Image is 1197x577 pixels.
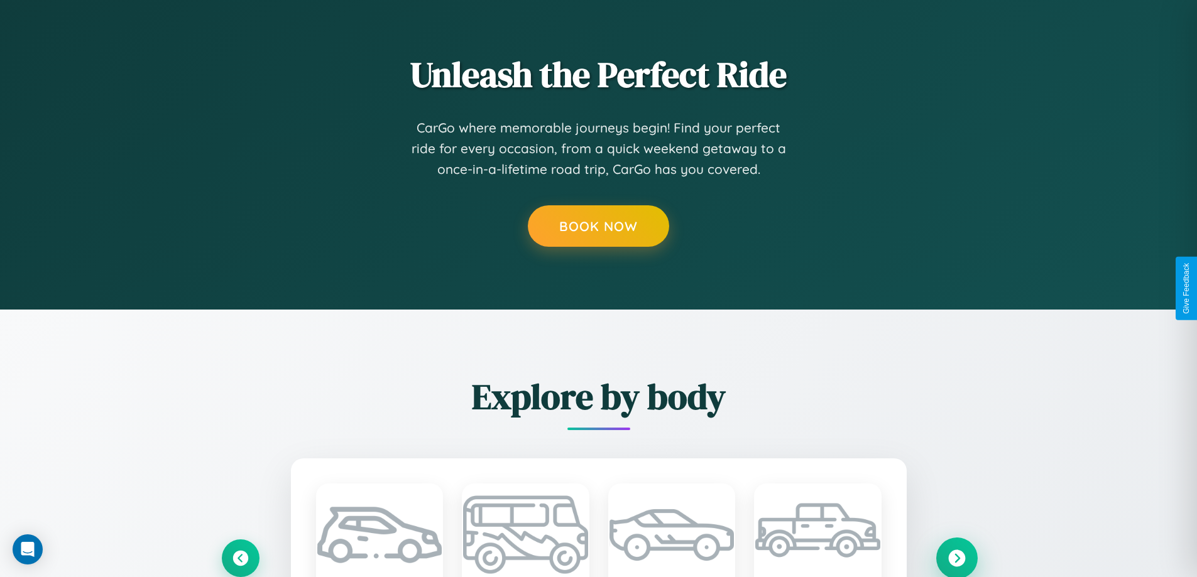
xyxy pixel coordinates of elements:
[13,534,43,564] div: Open Intercom Messenger
[1182,263,1191,314] div: Give Feedback
[222,50,976,99] h2: Unleash the Perfect Ride
[410,117,787,180] p: CarGo where memorable journeys begin! Find your perfect ride for every occasion, from a quick wee...
[222,372,976,421] h2: Explore by body
[528,205,669,247] button: Book Now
